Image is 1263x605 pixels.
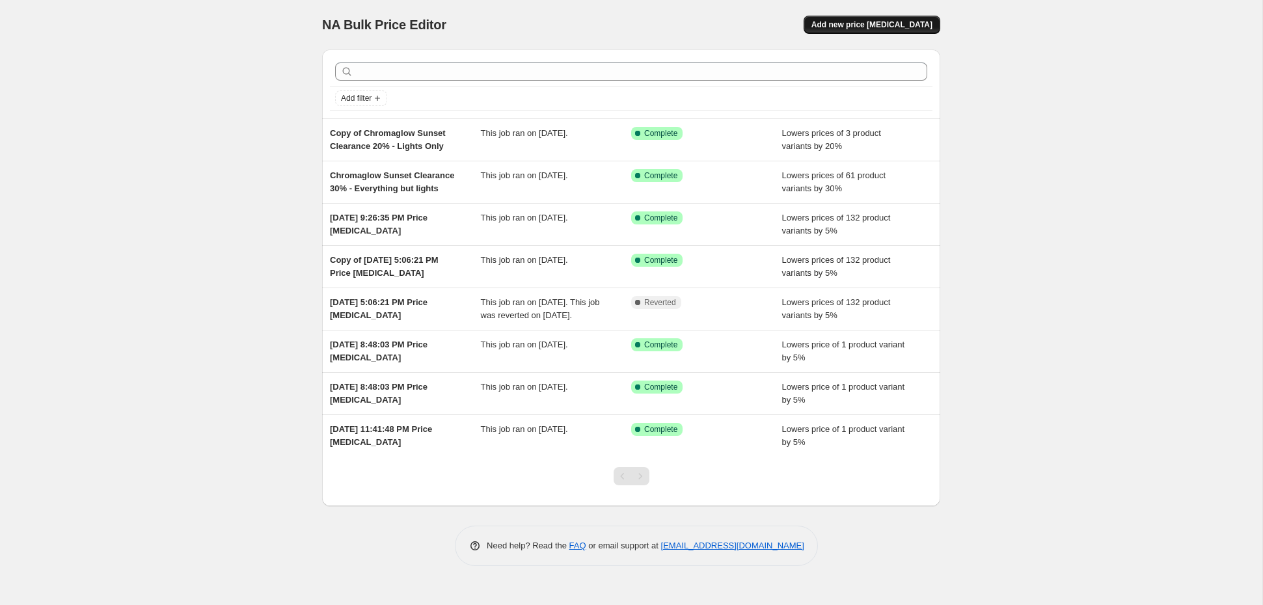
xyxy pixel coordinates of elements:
span: Copy of [DATE] 5:06:21 PM Price [MEDICAL_DATA] [330,255,439,278]
span: This job ran on [DATE]. [481,424,568,434]
span: Complete [644,213,677,223]
button: Add filter [335,90,387,106]
span: Lowers prices of 132 product variants by 5% [782,297,891,320]
span: Complete [644,170,677,181]
span: Lowers prices of 132 product variants by 5% [782,213,891,235]
span: Copy of Chromaglow Sunset Clearance 20% - Lights Only [330,128,446,151]
span: This job ran on [DATE]. [481,213,568,222]
span: This job ran on [DATE]. [481,128,568,138]
span: Lowers price of 1 product variant by 5% [782,340,905,362]
span: [DATE] 11:41:48 PM Price [MEDICAL_DATA] [330,424,432,447]
span: Lowers prices of 132 product variants by 5% [782,255,891,278]
span: This job ran on [DATE]. This job was reverted on [DATE]. [481,297,600,320]
span: Lowers price of 1 product variant by 5% [782,424,905,447]
span: or email support at [586,541,661,550]
span: Complete [644,128,677,139]
nav: Pagination [614,467,649,485]
span: NA Bulk Price Editor [322,18,446,32]
span: [DATE] 8:48:03 PM Price [MEDICAL_DATA] [330,340,428,362]
span: Lowers prices of 61 product variants by 30% [782,170,886,193]
span: Complete [644,424,677,435]
span: Complete [644,382,677,392]
a: [EMAIL_ADDRESS][DOMAIN_NAME] [661,541,804,550]
span: Add new price [MEDICAL_DATA] [811,20,932,30]
span: [DATE] 8:48:03 PM Price [MEDICAL_DATA] [330,382,428,405]
span: Add filter [341,93,372,103]
a: FAQ [569,541,586,550]
span: [DATE] 5:06:21 PM Price [MEDICAL_DATA] [330,297,428,320]
span: [DATE] 9:26:35 PM Price [MEDICAL_DATA] [330,213,428,235]
span: Reverted [644,297,676,308]
span: Need help? Read the [487,541,569,550]
span: Lowers price of 1 product variant by 5% [782,382,905,405]
span: Complete [644,255,677,265]
span: This job ran on [DATE]. [481,340,568,349]
button: Add new price [MEDICAL_DATA] [804,16,940,34]
span: This job ran on [DATE]. [481,255,568,265]
span: Complete [644,340,677,350]
span: Lowers prices of 3 product variants by 20% [782,128,881,151]
span: This job ran on [DATE]. [481,382,568,392]
span: This job ran on [DATE]. [481,170,568,180]
span: Chromaglow Sunset Clearance 30% - Everything but lights [330,170,454,193]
